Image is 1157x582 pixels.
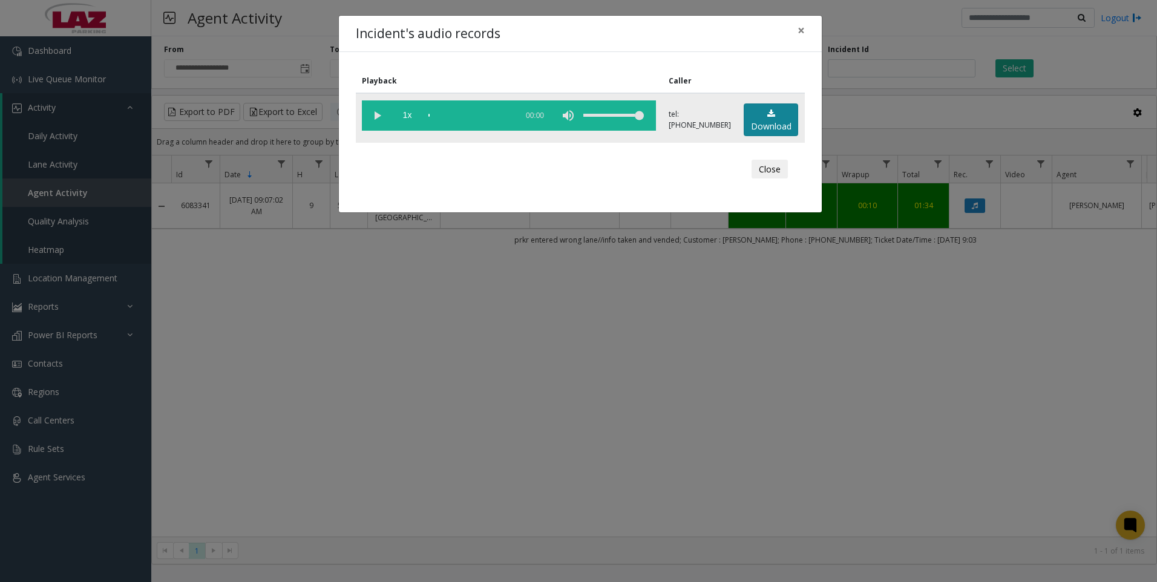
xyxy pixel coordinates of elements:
a: Download [744,103,798,137]
h4: Incident's audio records [356,24,500,44]
button: Close [789,16,813,45]
div: volume level [583,100,644,131]
th: Caller [663,69,738,93]
th: Playback [356,69,663,93]
p: tel:[PHONE_NUMBER] [669,109,731,131]
span: playback speed button [392,100,422,131]
button: Close [752,160,788,179]
span: × [798,22,805,39]
div: scrub bar [428,100,511,131]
